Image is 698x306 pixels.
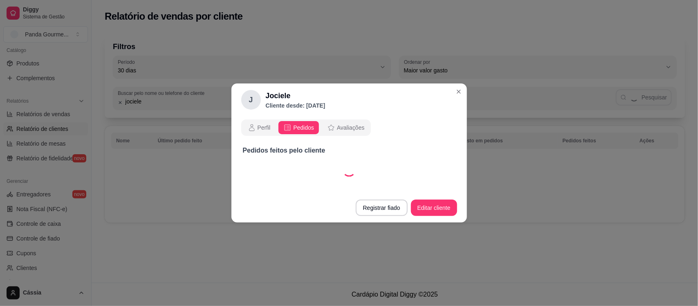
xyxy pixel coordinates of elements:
[241,119,371,136] div: opções
[258,124,271,132] span: Perfil
[337,124,364,132] span: Avaliações
[411,200,457,216] button: Editar cliente
[243,146,456,155] p: Pedidos feitos pelo cliente
[266,90,325,101] h2: Jociele
[266,101,325,110] p: Cliente desde: [DATE]
[241,90,261,110] div: J
[356,200,408,216] button: Registrar fiado
[293,124,314,132] span: Pedidos
[452,85,465,98] button: Close
[241,119,457,136] div: opções
[343,164,356,177] div: Loading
